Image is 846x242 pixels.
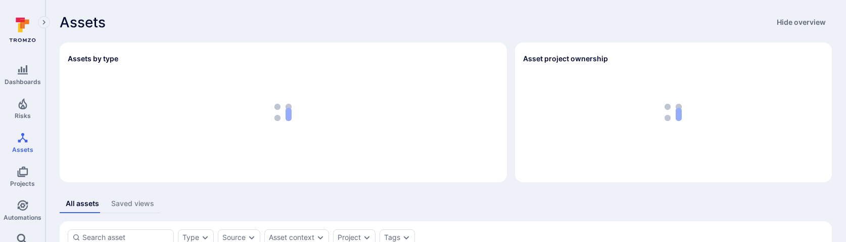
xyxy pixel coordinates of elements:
[68,54,118,64] h2: Assets by type
[5,78,41,86] span: Dashboards
[60,14,106,30] span: Assets
[248,233,256,241] button: Expand dropdown
[15,112,31,119] span: Risks
[52,34,832,182] div: Assets overview
[316,233,324,241] button: Expand dropdown
[269,233,314,241] button: Asset context
[38,16,50,28] button: Expand navigation menu
[363,233,371,241] button: Expand dropdown
[771,14,832,30] button: Hide overview
[66,198,99,209] div: All assets
[60,194,832,213] div: assets tabs
[222,233,246,241] button: Source
[111,198,154,209] div: Saved views
[10,180,35,187] span: Projects
[4,214,41,221] span: Automations
[182,233,199,241] button: Type
[201,233,209,241] button: Expand dropdown
[384,233,400,241] button: Tags
[40,18,48,27] i: Expand navigation menu
[12,146,33,153] span: Assets
[523,54,608,64] h2: Asset project ownership
[338,233,361,241] button: Project
[402,233,410,241] button: Expand dropdown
